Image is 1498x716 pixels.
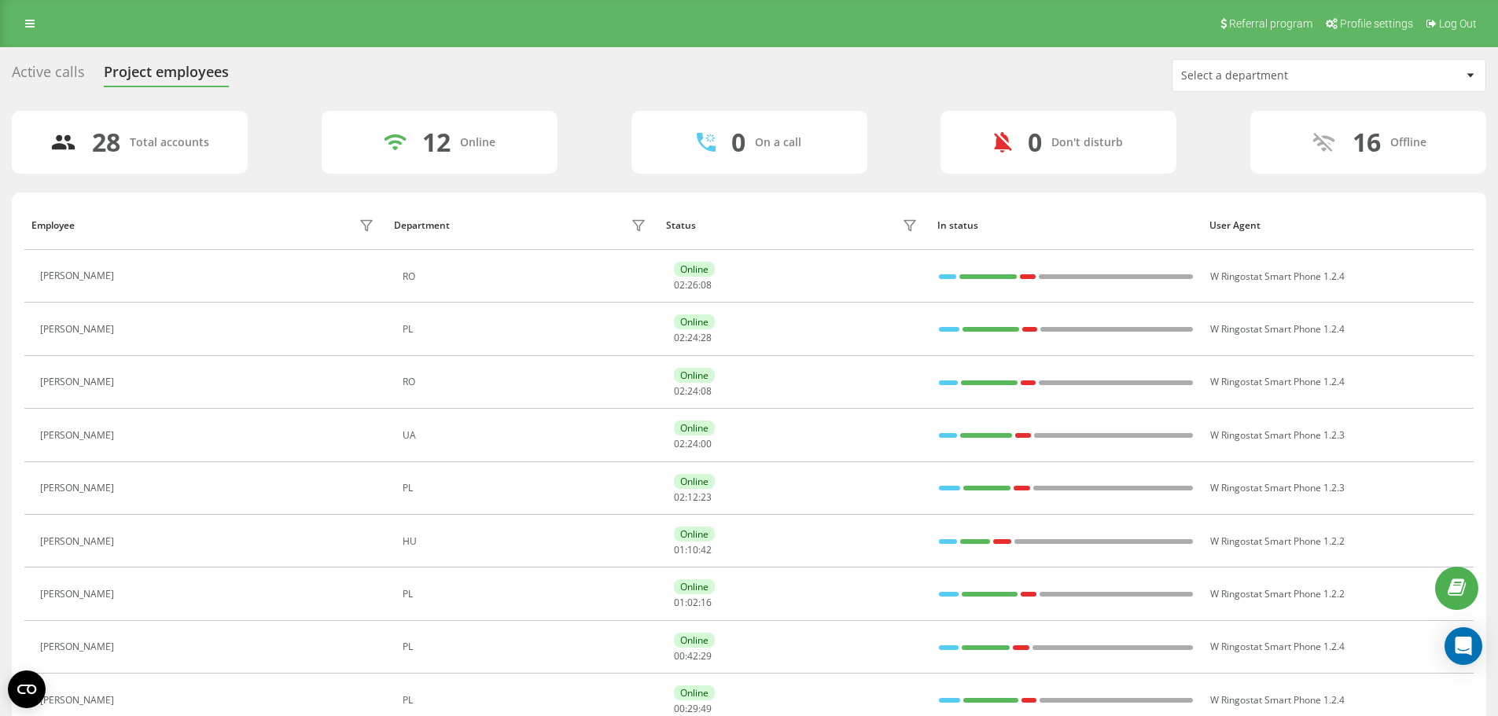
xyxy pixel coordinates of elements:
div: RO [403,271,650,282]
div: : : [674,332,712,343]
span: 29 [687,702,698,715]
div: PL [403,695,650,706]
div: Status [666,220,696,231]
div: HU [403,536,650,547]
span: 02 [674,490,685,504]
div: 0 [1028,127,1042,157]
span: 49 [701,702,712,715]
div: : : [674,280,712,291]
div: Total accounts [130,136,209,149]
div: UA [403,430,650,441]
div: [PERSON_NAME] [40,483,118,494]
div: RO [403,376,650,387]
div: : : [674,439,712,450]
span: W Ringostat Smart Phone 1.2.4 [1210,270,1345,283]
span: 42 [687,649,698,663]
span: 42 [701,543,712,556]
div: Offline [1390,136,1426,149]
span: 29 [701,649,712,663]
div: Online [674,420,715,435]
span: 00 [674,702,685,715]
span: W Ringostat Smart Phone 1.2.3 [1210,428,1345,442]
span: 02 [674,384,685,398]
div: Active calls [12,64,85,88]
div: Online [674,685,715,700]
div: 28 [92,127,120,157]
span: 28 [701,331,712,344]
div: : : [674,651,712,662]
div: Online [674,474,715,489]
div: Select a department [1181,69,1369,83]
div: Online [674,314,715,329]
div: [PERSON_NAME] [40,536,118,547]
div: 12 [422,127,451,157]
div: Open Intercom Messenger [1445,627,1482,665]
div: Online [460,136,495,149]
div: [PERSON_NAME] [40,270,118,281]
span: 24 [687,437,698,450]
button: Open CMP widget [8,670,46,708]
div: PL [403,324,650,335]
span: 16 [701,596,712,609]
span: W Ringostat Smart Phone 1.2.4 [1210,640,1345,653]
div: : : [674,545,712,556]
div: Project employees [104,64,229,88]
div: : : [674,492,712,503]
span: 00 [701,437,712,450]
div: : : [674,386,712,397]
span: 12 [687,490,698,504]
span: 01 [674,543,685,556]
span: 02 [674,331,685,344]
div: PL [403,641,650,652]
span: Log Out [1439,17,1477,30]
span: 23 [701,490,712,504]
span: W Ringostat Smart Phone 1.2.2 [1210,534,1345,548]
span: W Ringostat Smart Phone 1.2.2 [1210,587,1345,600]
div: 0 [731,127,745,157]
div: User Agent [1209,220,1467,231]
span: Referral program [1229,17,1312,30]
div: [PERSON_NAME] [40,695,118,706]
div: On a call [755,136,801,149]
span: 08 [701,384,712,398]
div: Don't disturb [1051,136,1123,149]
div: [PERSON_NAME] [40,376,118,387]
span: W Ringostat Smart Phone 1.2.4 [1210,693,1345,707]
span: Profile settings [1340,17,1413,30]
span: 08 [701,278,712,292]
span: 02 [687,596,698,609]
div: PL [403,589,650,600]
div: Online [674,527,715,542]
div: Department [394,220,450,231]
span: W Ringostat Smart Phone 1.2.4 [1210,375,1345,388]
div: 16 [1353,127,1381,157]
div: [PERSON_NAME] [40,641,118,652]
div: [PERSON_NAME] [40,589,118,600]
span: 10 [687,543,698,556]
span: 02 [674,437,685,450]
span: 24 [687,384,698,398]
span: W Ringostat Smart Phone 1.2.4 [1210,322,1345,336]
div: Online [674,368,715,383]
div: [PERSON_NAME] [40,430,118,441]
div: Online [674,633,715,648]
div: PL [403,483,650,494]
span: 24 [687,331,698,344]
span: W Ringostat Smart Phone 1.2.3 [1210,481,1345,494]
div: Employee [31,220,75,231]
div: Online [674,579,715,594]
span: 01 [674,596,685,609]
div: : : [674,703,712,714]
span: 26 [687,278,698,292]
div: : : [674,597,712,608]
span: 00 [674,649,685,663]
div: In status [937,220,1194,231]
span: 02 [674,278,685,292]
div: Online [674,262,715,277]
div: [PERSON_NAME] [40,324,118,335]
